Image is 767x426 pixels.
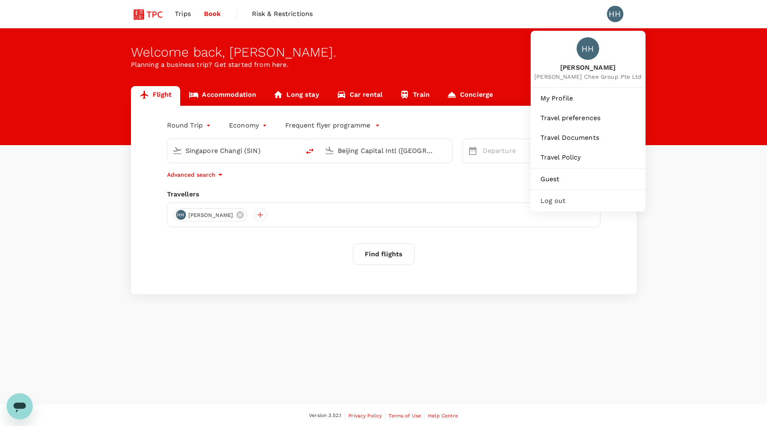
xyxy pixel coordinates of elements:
[174,208,247,221] div: HH[PERSON_NAME]
[428,413,458,419] span: Help Centre
[285,121,380,130] button: Frequent flyer programme
[534,109,642,127] a: Travel preferences
[175,9,191,19] span: Trips
[131,45,636,60] div: Welcome back , [PERSON_NAME] .
[328,86,392,106] a: Car rental
[176,210,186,220] div: HH
[438,86,501,106] a: Concierge
[607,6,623,22] div: HH
[428,411,458,420] a: Help Centre
[534,170,642,188] a: Guest
[540,174,636,184] span: Guest
[534,129,642,147] a: Travel Documents
[131,60,636,70] p: Planning a business trip? Get started from here.
[540,93,636,103] span: My Profile
[185,144,283,157] input: Depart from
[204,9,221,19] span: Book
[540,153,636,162] span: Travel Policy
[391,86,438,106] a: Train
[180,86,265,106] a: Accommodation
[446,150,448,151] button: Open
[534,73,641,81] span: [PERSON_NAME] Chee Group Pte Ltd
[167,170,225,180] button: Advanced search
[534,192,642,210] div: Log out
[389,413,421,419] span: Terms of Use
[265,86,327,106] a: Long stay
[167,119,213,132] div: Round Trip
[540,196,636,206] span: Log out
[540,113,636,123] span: Travel preferences
[534,148,642,166] a: Travel Policy
[577,37,599,60] div: HH
[309,412,341,420] span: Version 3.52.1
[534,89,642,107] a: My Profile
[483,146,524,156] p: Departure
[348,413,382,419] span: Privacy Policy
[229,119,269,132] div: Economy
[252,9,313,19] span: Risk & Restrictions
[131,86,181,106] a: Flight
[167,171,215,179] p: Advanced search
[300,141,320,161] button: delete
[389,411,421,420] a: Terms of Use
[353,244,414,265] button: Find flights
[131,5,169,23] img: Tsao Pao Chee Group Pte Ltd
[285,121,370,130] p: Frequent flyer programme
[338,144,435,157] input: Going to
[540,133,636,143] span: Travel Documents
[183,211,238,219] span: [PERSON_NAME]
[534,63,641,73] span: [PERSON_NAME]
[7,393,33,419] iframe: Button to launch messaging window
[294,150,296,151] button: Open
[348,411,382,420] a: Privacy Policy
[167,189,600,199] div: Travellers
